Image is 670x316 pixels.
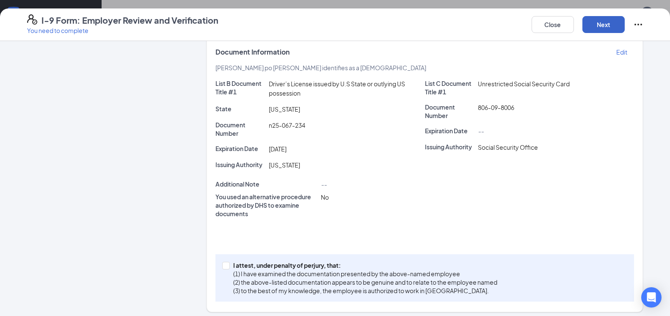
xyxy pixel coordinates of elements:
p: Document Number [425,103,475,120]
span: [PERSON_NAME] po [PERSON_NAME] identifies as a [DEMOGRAPHIC_DATA] [215,64,426,71]
button: Next [582,16,625,33]
span: 806-09-8006 [478,104,514,111]
span: Social Security Office [478,143,538,151]
span: Unrestricted Social Security Card [478,80,570,88]
span: -- [478,127,484,135]
p: Edit [616,48,627,56]
p: Expiration Date [425,126,475,135]
p: You need to complete [27,26,218,35]
span: No [321,193,329,201]
svg: Ellipses [633,19,643,30]
p: (2) the above-listed documentation appears to be genuine and to relate to the employee named [233,278,497,286]
svg: FormI9EVerifyIcon [27,14,37,25]
span: [DATE] [269,145,287,153]
p: List C Document Title #1 [425,79,475,96]
p: Additional Note [215,180,317,188]
span: [US_STATE] [269,105,300,113]
span: Driver’s License issued by U.S State or outlying US possession [269,80,405,97]
h4: I-9 Form: Employer Review and Verification [41,14,218,26]
span: n25-067-234 [269,121,305,129]
p: You used an alternative procedure authorized by DHS to examine documents [215,192,317,218]
p: (3) to the best of my knowledge, the employee is authorized to work in [GEOGRAPHIC_DATA]. [233,286,497,295]
p: State [215,104,265,113]
p: Issuing Authority [215,160,265,169]
p: List B Document Title #1 [215,79,265,96]
span: [US_STATE] [269,161,300,169]
p: I attest, under penalty of perjury, that: [233,261,497,269]
p: Expiration Date [215,144,265,153]
span: Document Information [215,48,290,56]
p: Document Number [215,121,265,137]
span: -- [321,181,327,188]
div: Open Intercom Messenger [641,287,662,308]
p: Issuing Authority [425,143,475,151]
p: (1) I have examined the documentation presented by the above-named employee [233,269,497,278]
button: Close [532,16,574,33]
